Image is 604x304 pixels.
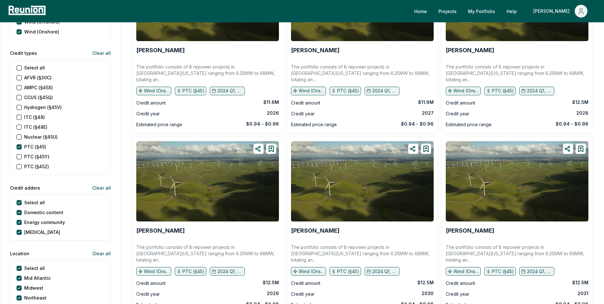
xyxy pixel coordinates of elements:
[24,94,53,101] label: CCUS (§45Q)
[372,88,398,94] p: 2024 Q1, 2024 Q2, 2024 Q3, 2024 Q4, 2025 Q1
[533,5,572,18] div: [PERSON_NAME]
[291,141,434,221] img: Moran
[365,87,400,95] button: 2024 Q1, 2024 Q2, 2024 Q3, 2024 Q4, 2025 Q1
[422,110,434,116] div: 2027
[527,88,552,94] p: 2024 Q1, 2024 Q2, 2024 Q3, 2024 Q4, 2025 Q1
[519,87,554,95] button: 2024 Q1, 2024 Q2, 2024 Q3, 2024 Q4, 2025 Q1
[24,209,63,216] label: Domestic content
[291,47,339,54] a: [PERSON_NAME]
[24,64,45,71] label: Select all
[578,290,588,297] div: 2031
[136,290,160,298] div: Credit year
[136,141,279,221] img: Moran
[446,47,494,54] a: [PERSON_NAME]
[136,279,166,287] div: Credit amount
[24,163,49,170] label: PTC (§45Z)
[182,88,204,94] p: PTC (§45)
[576,110,588,116] div: 2028
[87,47,111,59] button: Clear all
[24,124,47,130] label: ITC (§48E)
[446,64,588,83] p: The portfolio consists of 8 repower projects in [GEOGRAPHIC_DATA][US_STATE] ranging from 6.25MW t...
[24,285,43,291] label: Midwest
[446,244,588,263] p: The portfolio consists of 8 repower projects in [GEOGRAPHIC_DATA][US_STATE] ranging from 6.25MW t...
[267,290,279,297] div: 2029
[291,121,337,128] div: Estimated price range
[446,121,492,128] div: Estimated price range
[144,88,169,94] p: Wind (Onshore)
[24,114,45,120] label: ITC (§48)
[572,279,588,286] div: $12.5M
[24,199,45,206] label: Select all
[136,110,160,118] div: Credit year
[492,88,514,94] p: PTC (§45)
[136,244,279,263] p: The portfolio consists of 8 repower projects in [GEOGRAPHIC_DATA][US_STATE] ranging from 6.25MW t...
[528,5,593,18] button: [PERSON_NAME]
[136,267,171,275] button: Wind (Onshore)
[463,5,500,18] a: My Portfolio
[217,268,243,275] p: 2024 Q1, 2024 Q2, 2024 Q3, 2024 Q4, 2025 Q1
[291,64,434,83] p: The portfolio consists of 8 repower projects in [GEOGRAPHIC_DATA][US_STATE] ranging from 6.25MW t...
[422,290,434,297] div: 2030
[433,5,462,18] a: Projects
[446,290,469,298] div: Credit year
[24,134,58,140] label: Nuclear (§45U)
[24,84,53,91] label: AMPC (§45X)
[401,121,434,127] div: $0.94 - $0.96
[519,267,554,275] button: 2024 Q1, 2024 Q2, 2024 Q3, 2024 Q4, 2025 Q1
[182,268,204,275] p: PTC (§45)
[136,47,185,54] a: [PERSON_NAME]
[210,87,245,95] button: 2024 Q1, 2024 Q2, 2024 Q3, 2024 Q4, 2025 Q1
[446,99,475,107] div: Credit amount
[10,185,40,191] label: Credit adders
[299,268,324,275] p: Wind (Onshore)
[446,87,481,95] button: Wind (Onshore)
[453,268,479,275] p: Wind (Onshore)
[136,99,166,107] div: Credit amount
[556,121,588,127] div: $0.94 - $0.96
[446,267,481,275] button: Wind (Onshore)
[24,143,46,150] label: PTC (§45)
[446,279,475,287] div: Credit amount
[24,74,52,81] label: AFVR (§30C)
[136,64,279,83] p: The portfolio consists of 8 repower projects in [GEOGRAPHIC_DATA][US_STATE] ranging from 6.25MW t...
[291,279,320,287] div: Credit amount
[24,294,46,301] label: Northeast
[136,227,185,234] b: [PERSON_NAME]
[446,141,588,221] img: Moran
[409,5,432,18] a: Home
[210,267,245,275] button: 2024 Q1, 2024 Q2, 2024 Q3, 2024 Q4, 2025 Q1
[10,250,29,257] label: Location
[417,279,434,286] div: $12.5M
[291,228,339,234] a: [PERSON_NAME]
[446,110,469,118] div: Credit year
[291,99,320,107] div: Credit amount
[136,87,171,95] button: Wind (Onshore)
[291,267,326,275] button: Wind (Onshore)
[24,265,45,271] label: Select all
[365,267,400,275] button: 2024 Q1, 2024 Q2, 2024 Q3, 2024 Q4, 2025 Q1
[263,99,279,105] div: $11.6M
[24,229,60,235] label: [MEDICAL_DATA]
[337,268,359,275] p: PTC (§45)
[572,99,588,105] div: $12.5M
[246,121,279,127] div: $0.94 - $0.96
[337,88,359,94] p: PTC (§45)
[24,28,59,35] label: Wind (Onshore)
[492,268,514,275] p: PTC (§45)
[372,268,398,275] p: 2024 Q1, 2024 Q2, 2024 Q3, 2024 Q4, 2025 Q1
[299,88,324,94] p: Wind (Onshore)
[291,110,315,118] div: Credit year
[291,290,315,298] div: Credit year
[87,247,111,260] button: Clear all
[446,228,494,234] a: [PERSON_NAME]
[453,88,479,94] p: Wind (Onshore)
[418,99,434,105] div: $11.6M
[291,87,326,95] button: Wind (Onshore)
[136,121,182,128] div: Estimated price range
